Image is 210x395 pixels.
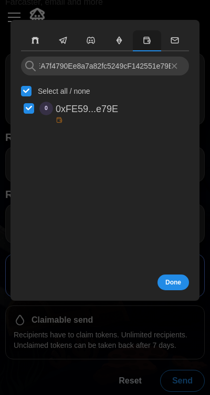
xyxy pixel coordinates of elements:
[31,86,90,96] label: Select all / none
[21,57,189,75] input: ENS or wallet address
[39,102,53,115] span: 0
[157,275,189,290] button: Done
[165,275,181,290] span: Done
[56,102,118,117] p: 0xFE59...e79E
